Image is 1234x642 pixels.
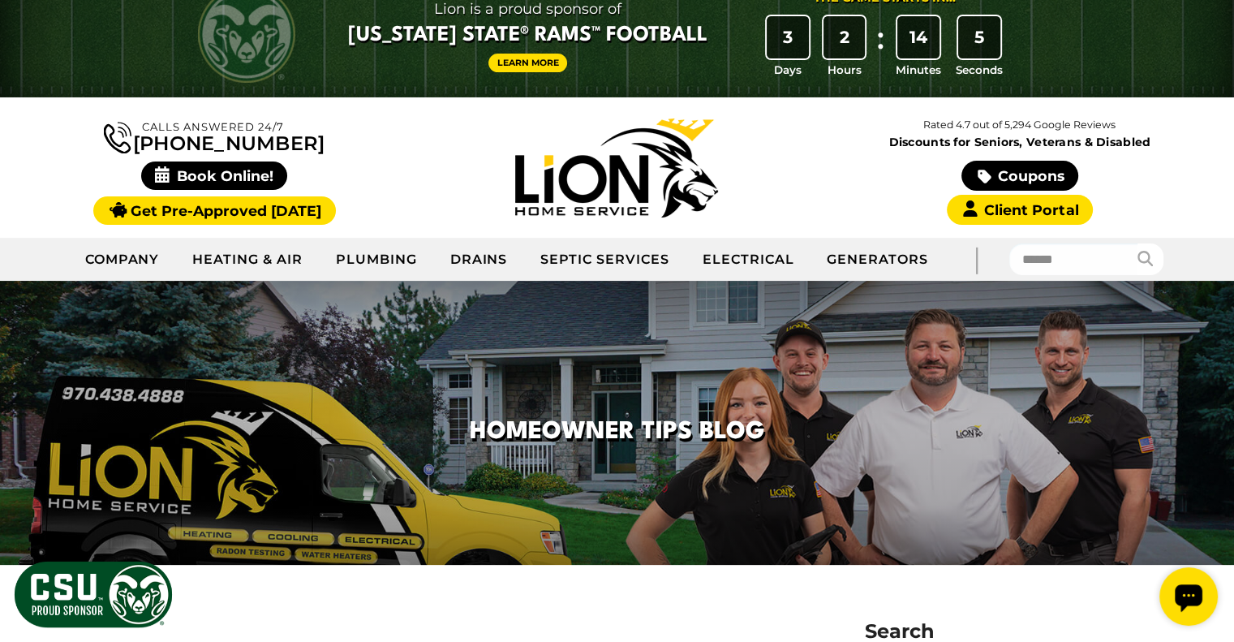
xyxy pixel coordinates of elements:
[6,6,65,65] div: Open chat widget
[320,239,434,280] a: Plumbing
[104,118,325,153] a: [PHONE_NUMBER]
[828,62,862,78] span: Hours
[767,16,809,58] div: 3
[524,239,686,280] a: Septic Services
[176,239,319,280] a: Heating & Air
[944,238,1009,281] div: |
[872,16,888,79] div: :
[348,22,707,50] span: [US_STATE] State® Rams™ Football
[956,62,1003,78] span: Seconds
[434,239,525,280] a: Drains
[141,162,288,190] span: Book Online!
[958,16,1000,58] div: 5
[774,62,802,78] span: Days
[947,195,1093,225] a: Client Portal
[810,239,944,280] a: Generators
[819,116,1221,134] p: Rated 4.7 out of 5,294 Google Reviews
[897,16,939,58] div: 14
[515,118,718,218] img: Lion Home Service
[686,239,811,280] a: Electrical
[69,239,177,280] a: Company
[822,136,1218,148] span: Discounts for Seniors, Veterans & Disabled
[93,196,336,225] a: Get Pre-Approved [DATE]
[488,54,568,72] a: Learn More
[896,62,941,78] span: Minutes
[961,161,1078,191] a: Coupons
[823,16,866,58] div: 2
[12,559,174,630] img: CSU Sponsor Badge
